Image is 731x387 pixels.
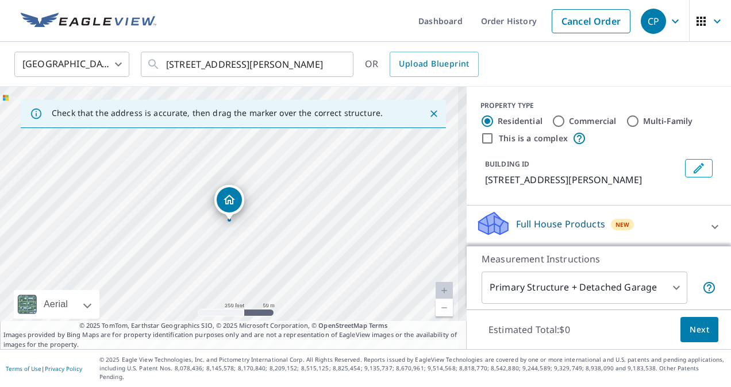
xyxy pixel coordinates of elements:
[14,48,129,80] div: [GEOGRAPHIC_DATA]
[499,133,568,144] label: This is a complex
[436,282,453,299] a: Current Level 17.954843818831446, Zoom In Disabled
[399,57,469,71] span: Upload Blueprint
[426,106,441,121] button: Close
[485,173,680,187] p: [STREET_ADDRESS][PERSON_NAME]
[498,115,543,127] label: Residential
[480,100,717,111] div: PROPERTY TYPE
[40,290,71,319] div: Aerial
[476,210,722,243] div: Full House ProductsNew
[365,52,479,77] div: OR
[6,365,82,372] p: |
[482,272,687,304] div: Primary Structure + Detached Garage
[318,321,367,330] a: OpenStreetMap
[79,321,388,331] span: © 2025 TomTom, Earthstar Geographics SIO, © 2025 Microsoft Corporation, ©
[680,317,718,343] button: Next
[52,108,383,118] p: Check that the address is accurate, then drag the marker over the correct structure.
[14,290,99,319] div: Aerial
[702,281,716,295] span: Your report will include the primary structure and a detached garage if one exists.
[643,115,693,127] label: Multi-Family
[552,9,630,33] a: Cancel Order
[45,365,82,373] a: Privacy Policy
[99,355,725,381] p: © 2025 Eagle View Technologies, Inc. and Pictometry International Corp. All Rights Reserved. Repo...
[479,317,579,342] p: Estimated Total: $0
[690,323,709,337] span: Next
[641,9,666,34] div: CP
[516,217,605,231] p: Full House Products
[6,365,41,373] a: Terms of Use
[685,159,713,177] button: Edit building 1
[369,321,388,330] a: Terms
[615,220,630,229] span: New
[485,159,529,169] p: BUILDING ID
[214,185,244,220] div: Dropped pin, building 1, Residential property, 1306 Sycamore Trl Tuttle, OK 73089
[482,252,716,266] p: Measurement Instructions
[21,13,156,30] img: EV Logo
[569,115,617,127] label: Commercial
[166,48,330,80] input: Search by address or latitude-longitude
[390,52,478,77] a: Upload Blueprint
[436,299,453,316] a: Current Level 17.954843818831446, Zoom Out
